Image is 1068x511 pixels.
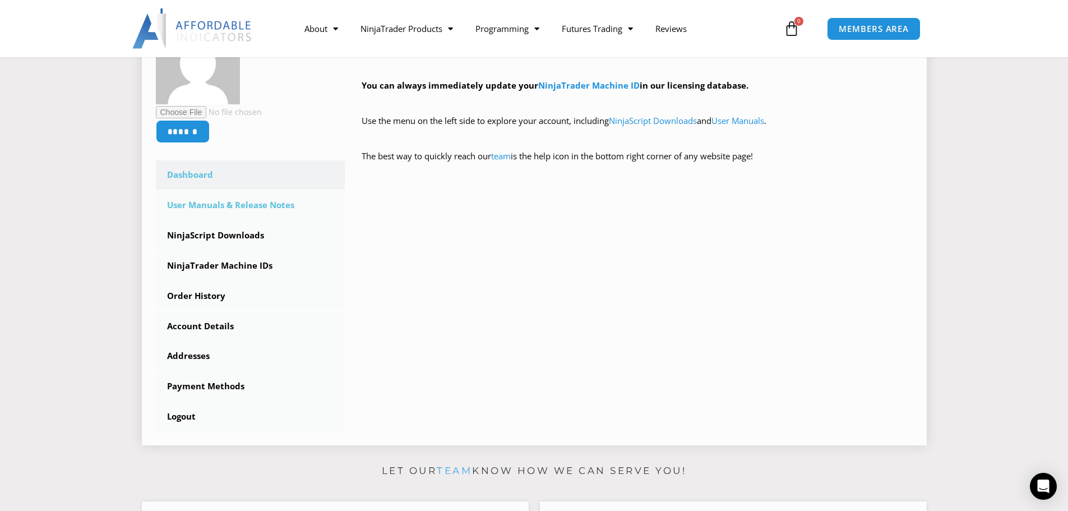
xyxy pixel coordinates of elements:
a: NinjaScript Downloads [156,221,345,250]
img: LogoAI | Affordable Indicators – NinjaTrader [132,8,253,49]
a: NinjaTrader Machine ID [538,80,640,91]
a: Order History [156,282,345,311]
span: MEMBERS AREA [839,25,909,33]
a: Programming [464,16,551,42]
a: NinjaTrader Products [349,16,464,42]
a: Futures Trading [551,16,644,42]
p: Use the menu on the left side to explore your account, including and . [362,113,913,145]
a: Addresses [156,342,345,371]
span: 0 [794,17,803,26]
a: NinjaScript Downloads [609,115,697,126]
a: 0 [767,12,816,45]
a: team [437,465,472,476]
p: The best way to quickly reach our is the help icon in the bottom right corner of any website page! [362,149,913,180]
div: Hey ! Welcome to the Members Area. Thank you for being a valuable customer! [362,25,913,180]
a: User Manuals & Release Notes [156,191,345,220]
a: Dashboard [156,160,345,190]
a: Logout [156,402,345,431]
strong: You can always immediately update your in our licensing database. [362,80,748,91]
a: MEMBERS AREA [827,17,921,40]
nav: Menu [293,16,781,42]
a: NinjaTrader Machine IDs [156,251,345,280]
img: 24b01cdd5a67d5df54e0cd2aba648eccc424c632ff12d636cec44867d2d85049 [156,20,240,104]
a: team [491,150,511,162]
a: Account Details [156,312,345,341]
a: Reviews [644,16,698,42]
p: Let our know how we can serve you! [142,462,927,480]
a: Payment Methods [156,372,345,401]
a: About [293,16,349,42]
a: User Manuals [711,115,764,126]
div: Open Intercom Messenger [1030,473,1057,500]
nav: Account pages [156,160,345,431]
